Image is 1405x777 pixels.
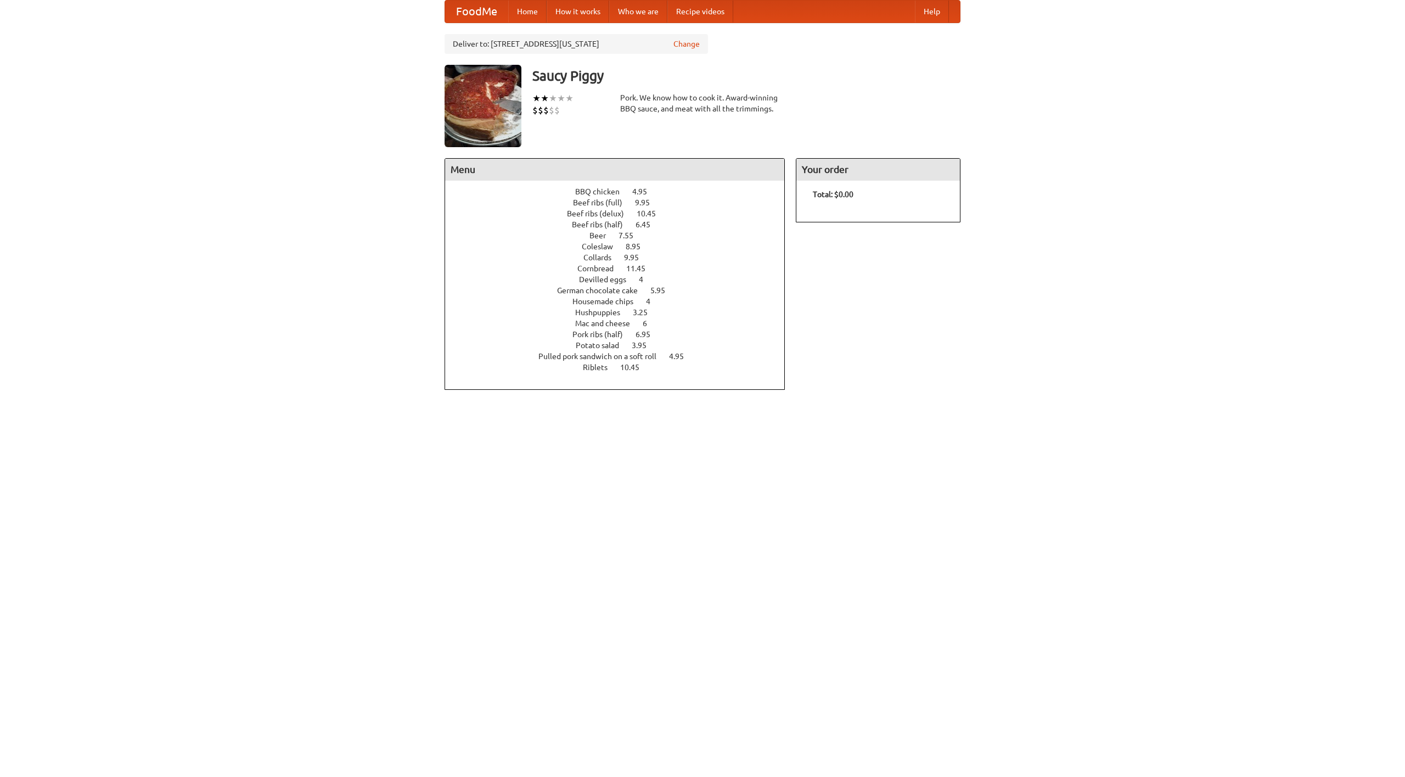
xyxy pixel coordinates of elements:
span: Mac and cheese [575,319,641,328]
a: Pork ribs (half) 6.95 [572,330,671,339]
a: Home [508,1,547,23]
span: Devilled eggs [579,275,637,284]
span: 11.45 [626,264,656,273]
span: Coleslaw [582,242,624,251]
a: Beer 7.55 [589,231,654,240]
span: 9.95 [635,198,661,207]
span: Beef ribs (half) [572,220,634,229]
li: $ [532,104,538,116]
a: Housemade chips 4 [572,297,671,306]
span: 6.95 [636,330,661,339]
li: ★ [549,92,557,104]
span: Beef ribs (full) [573,198,633,207]
a: Hushpuppies 3.25 [575,308,668,317]
span: 9.95 [624,253,650,262]
h4: Menu [445,159,784,181]
li: ★ [541,92,549,104]
span: 5.95 [650,286,676,295]
a: Beef ribs (full) 9.95 [573,198,670,207]
span: Riblets [583,363,619,372]
span: Hushpuppies [575,308,631,317]
a: Cornbread 11.45 [577,264,666,273]
li: ★ [557,92,565,104]
li: ★ [565,92,574,104]
span: Beef ribs (delux) [567,209,635,218]
span: Potato salad [576,341,630,350]
a: Recipe videos [667,1,733,23]
span: Cornbread [577,264,625,273]
span: 4 [639,275,654,284]
span: 10.45 [637,209,667,218]
li: $ [549,104,554,116]
a: BBQ chicken 4.95 [575,187,667,196]
a: Collards 9.95 [583,253,659,262]
a: Potato salad 3.95 [576,341,667,350]
span: Housemade chips [572,297,644,306]
span: German chocolate cake [557,286,649,295]
li: $ [554,104,560,116]
a: Beef ribs (delux) 10.45 [567,209,676,218]
span: 4 [646,297,661,306]
h4: Your order [796,159,960,181]
span: Pork ribs (half) [572,330,634,339]
a: Who we are [609,1,667,23]
a: Devilled eggs 4 [579,275,664,284]
a: Coleslaw 8.95 [582,242,661,251]
a: Beef ribs (half) 6.45 [572,220,671,229]
li: $ [538,104,543,116]
span: 10.45 [620,363,650,372]
b: Total: $0.00 [813,190,853,199]
a: FoodMe [445,1,508,23]
span: Pulled pork sandwich on a soft roll [538,352,667,361]
div: Pork. We know how to cook it. Award-winning BBQ sauce, and meat with all the trimmings. [620,92,785,114]
li: $ [543,104,549,116]
a: Mac and cheese 6 [575,319,667,328]
span: 4.95 [669,352,695,361]
a: Change [673,38,700,49]
a: Riblets 10.45 [583,363,660,372]
span: 8.95 [626,242,651,251]
img: angular.jpg [445,65,521,147]
li: ★ [532,92,541,104]
h3: Saucy Piggy [532,65,960,87]
span: 4.95 [632,187,658,196]
span: 7.55 [619,231,644,240]
span: BBQ chicken [575,187,631,196]
span: Collards [583,253,622,262]
div: Deliver to: [STREET_ADDRESS][US_STATE] [445,34,708,54]
span: Beer [589,231,617,240]
span: 3.95 [632,341,657,350]
a: German chocolate cake 5.95 [557,286,685,295]
a: How it works [547,1,609,23]
a: Pulled pork sandwich on a soft roll 4.95 [538,352,704,361]
span: 6 [643,319,658,328]
span: 3.25 [633,308,659,317]
span: 6.45 [636,220,661,229]
a: Help [915,1,949,23]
